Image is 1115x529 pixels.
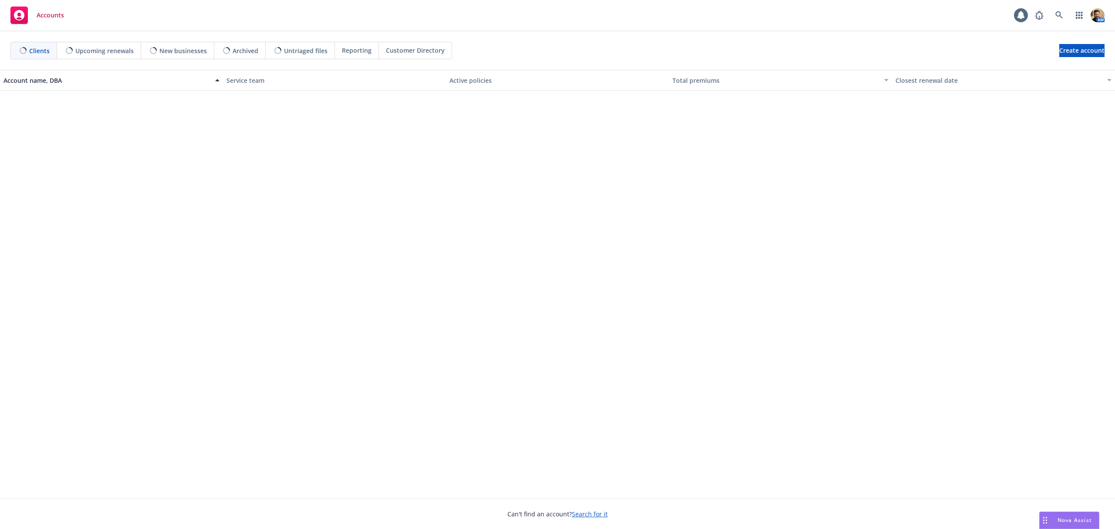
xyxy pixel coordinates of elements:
[449,76,666,85] div: Active policies
[342,46,372,55] span: Reporting
[75,46,134,55] span: Upcoming renewals
[233,46,258,55] span: Archived
[446,70,669,91] button: Active policies
[7,3,68,27] a: Accounts
[672,76,879,85] div: Total premiums
[1059,42,1105,59] span: Create account
[223,70,446,91] button: Service team
[572,510,608,518] a: Search for it
[1091,8,1105,22] img: photo
[1059,44,1105,57] a: Create account
[226,76,443,85] div: Service team
[1051,7,1068,24] a: Search
[669,70,892,91] button: Total premiums
[1058,516,1092,524] span: Nova Assist
[37,12,64,19] span: Accounts
[159,46,207,55] span: New businesses
[507,509,608,519] span: Can't find an account?
[1039,512,1099,529] button: Nova Assist
[284,46,328,55] span: Untriaged files
[1040,512,1051,529] div: Drag to move
[29,46,50,55] span: Clients
[1031,7,1048,24] a: Report a Bug
[3,76,210,85] div: Account name, DBA
[895,76,1102,85] div: Closest renewal date
[386,46,445,55] span: Customer Directory
[892,70,1115,91] button: Closest renewal date
[1071,7,1088,24] a: Switch app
